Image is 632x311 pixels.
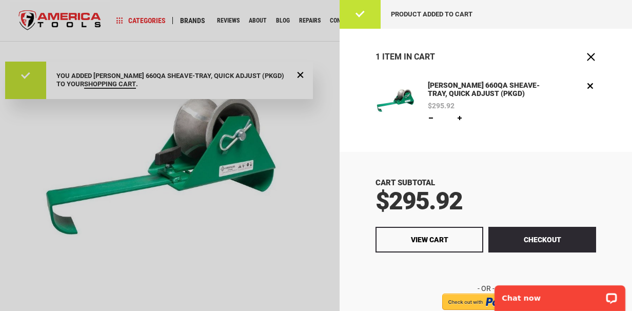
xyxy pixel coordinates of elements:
button: Checkout [488,227,596,252]
span: $295.92 [428,102,455,109]
span: Cart Subtotal [376,178,435,187]
a: View Cart [376,227,483,252]
span: View Cart [411,236,448,244]
span: $295.92 [376,186,462,216]
span: 1 [376,52,380,62]
a: [PERSON_NAME] 660QA SHEAVE-TRAY, QUICK ADJUST (PKGD) [425,80,543,100]
a: GREENLEE 660QA SHEAVE-TRAY, QUICK ADJUST (PKGD) [376,80,416,124]
button: Close [586,52,596,62]
img: GREENLEE 660QA SHEAVE-TRAY, QUICK ADJUST (PKGD) [376,80,416,120]
iframe: LiveChat chat widget [488,279,632,311]
span: Product added to cart [391,10,472,18]
span: Item in Cart [382,52,435,62]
